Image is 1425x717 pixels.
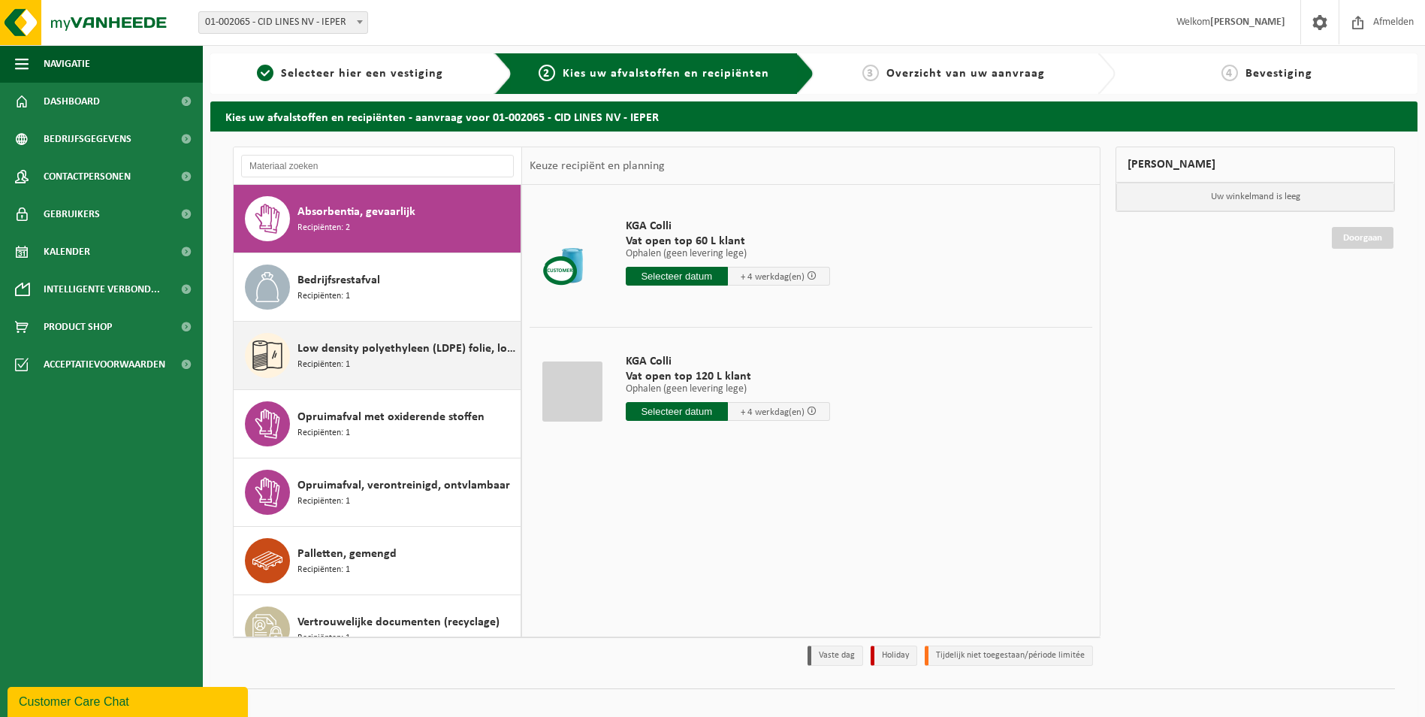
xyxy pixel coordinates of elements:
[626,219,830,234] span: KGA Colli
[198,11,368,34] span: 01-002065 - CID LINES NV - IEPER
[210,101,1417,131] h2: Kies uw afvalstoffen en recipiënten - aanvraag voor 01-002065 - CID LINES NV - IEPER
[1116,183,1394,211] p: Uw winkelmand is leeg
[234,390,521,458] button: Opruimafval met oxiderende stoffen Recipiënten: 1
[626,234,830,249] span: Vat open top 60 L klant
[297,426,350,440] span: Recipiënten: 1
[862,65,879,81] span: 3
[1116,147,1395,183] div: [PERSON_NAME]
[241,155,514,177] input: Materiaal zoeken
[218,65,482,83] a: 1Selecteer hier een vestiging
[44,120,131,158] span: Bedrijfsgegevens
[297,221,350,235] span: Recipiënten: 2
[297,476,510,495] span: Opruimafval, verontreinigd, ontvlambaar
[234,595,521,664] button: Vertrouwelijke documenten (recyclage) Recipiënten: 1
[297,289,350,304] span: Recipiënten: 1
[44,83,100,120] span: Dashboard
[234,185,521,253] button: Absorbentia, gevaarlijk Recipiënten: 2
[297,613,500,631] span: Vertrouwelijke documenten (recyclage)
[281,68,443,80] span: Selecteer hier een vestiging
[741,272,805,282] span: + 4 werkdag(en)
[234,458,521,527] button: Opruimafval, verontreinigd, ontvlambaar Recipiënten: 1
[871,646,917,666] li: Holiday
[626,249,830,259] p: Ophalen (geen levering lege)
[626,369,830,384] span: Vat open top 120 L klant
[297,271,380,289] span: Bedrijfsrestafval
[626,402,728,421] input: Selecteer datum
[199,12,367,33] span: 01-002065 - CID LINES NV - IEPER
[44,158,131,195] span: Contactpersonen
[297,358,350,372] span: Recipiënten: 1
[539,65,555,81] span: 2
[297,563,350,577] span: Recipiënten: 1
[297,545,397,563] span: Palletten, gemengd
[234,527,521,595] button: Palletten, gemengd Recipiënten: 1
[1332,227,1393,249] a: Doorgaan
[925,646,1093,666] li: Tijdelijk niet toegestaan/période limitée
[808,646,863,666] li: Vaste dag
[626,354,830,369] span: KGA Colli
[297,340,517,358] span: Low density polyethyleen (LDPE) folie, los, naturel
[8,684,251,717] iframe: chat widget
[297,408,485,426] span: Opruimafval met oxiderende stoffen
[1221,65,1238,81] span: 4
[1210,17,1285,28] strong: [PERSON_NAME]
[741,407,805,417] span: + 4 werkdag(en)
[563,68,769,80] span: Kies uw afvalstoffen en recipiënten
[234,253,521,322] button: Bedrijfsrestafval Recipiënten: 1
[522,147,672,185] div: Keuze recipiënt en planning
[44,308,112,346] span: Product Shop
[44,233,90,271] span: Kalender
[257,65,273,81] span: 1
[297,203,415,221] span: Absorbentia, gevaarlijk
[1245,68,1312,80] span: Bevestiging
[626,384,830,395] p: Ophalen (geen levering lege)
[886,68,1045,80] span: Overzicht van uw aanvraag
[234,322,521,390] button: Low density polyethyleen (LDPE) folie, los, naturel Recipiënten: 1
[44,195,100,233] span: Gebruikers
[44,271,160,308] span: Intelligente verbond...
[297,631,350,646] span: Recipiënten: 1
[297,495,350,509] span: Recipiënten: 1
[44,45,90,83] span: Navigatie
[44,346,165,383] span: Acceptatievoorwaarden
[626,267,728,286] input: Selecteer datum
